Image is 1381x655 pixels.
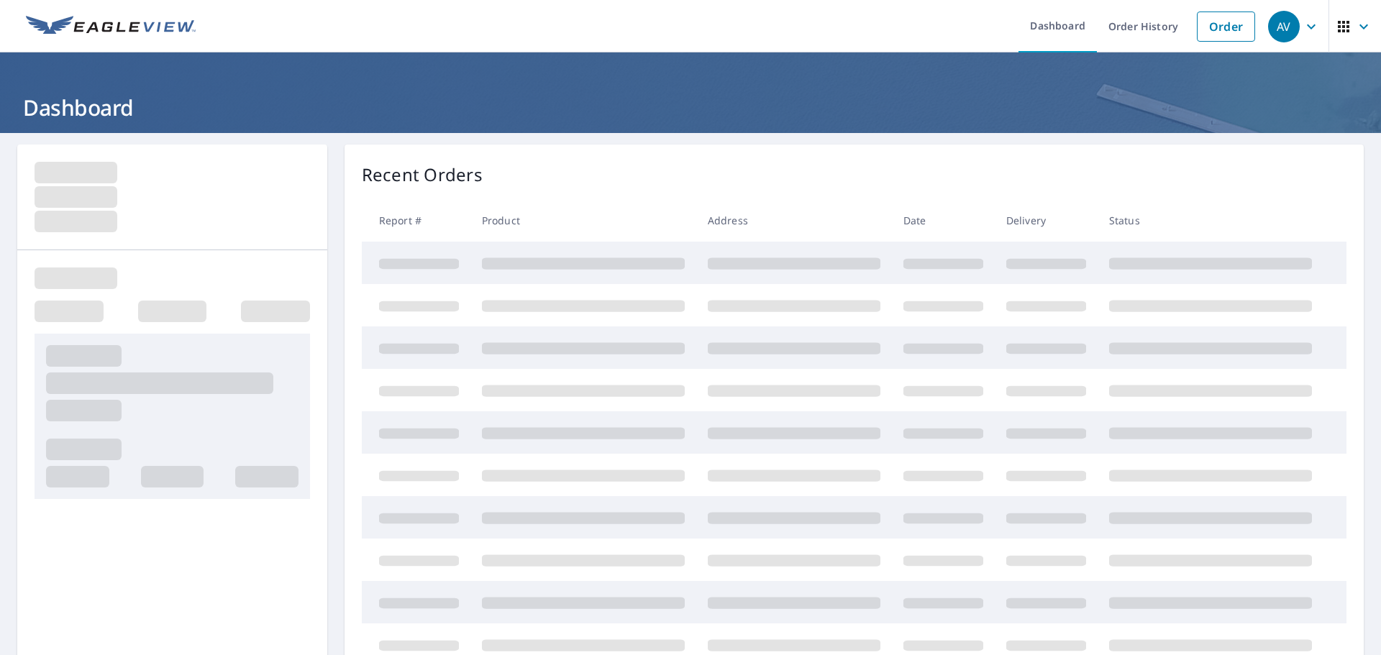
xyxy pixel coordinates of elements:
[995,199,1098,242] th: Delivery
[362,199,470,242] th: Report #
[696,199,892,242] th: Address
[1197,12,1255,42] a: Order
[17,93,1364,122] h1: Dashboard
[1098,199,1323,242] th: Status
[1268,11,1300,42] div: AV
[362,162,483,188] p: Recent Orders
[26,16,196,37] img: EV Logo
[470,199,696,242] th: Product
[892,199,995,242] th: Date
